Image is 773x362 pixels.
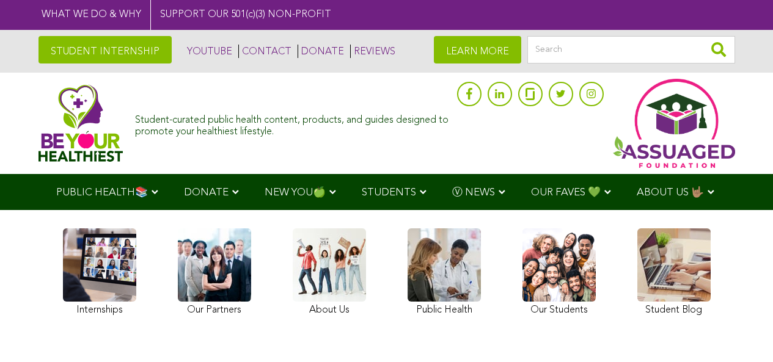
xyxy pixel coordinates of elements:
iframe: Chat Widget [712,303,773,362]
img: glassdoor [526,88,534,100]
a: DONATE [298,45,344,58]
img: Assuaged [38,84,123,162]
span: Ⓥ NEWS [452,187,495,198]
a: STUDENT INTERNSHIP [38,36,172,63]
a: REVIEWS [350,45,395,58]
span: OUR FAVES 💚 [531,187,601,198]
a: YOUTUBE [184,45,232,58]
a: LEARN MORE [434,36,521,63]
div: Student-curated public health content, products, and guides designed to promote your healthiest l... [135,109,450,138]
span: ABOUT US 🤟🏽 [637,187,704,198]
span: NEW YOU🍏 [265,187,326,198]
div: Navigation Menu [38,174,735,210]
span: DONATE [184,187,229,198]
img: Assuaged App [613,79,735,168]
span: PUBLIC HEALTH📚 [56,187,148,198]
span: STUDENTS [362,187,416,198]
input: Search [527,36,735,63]
a: CONTACT [238,45,291,58]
